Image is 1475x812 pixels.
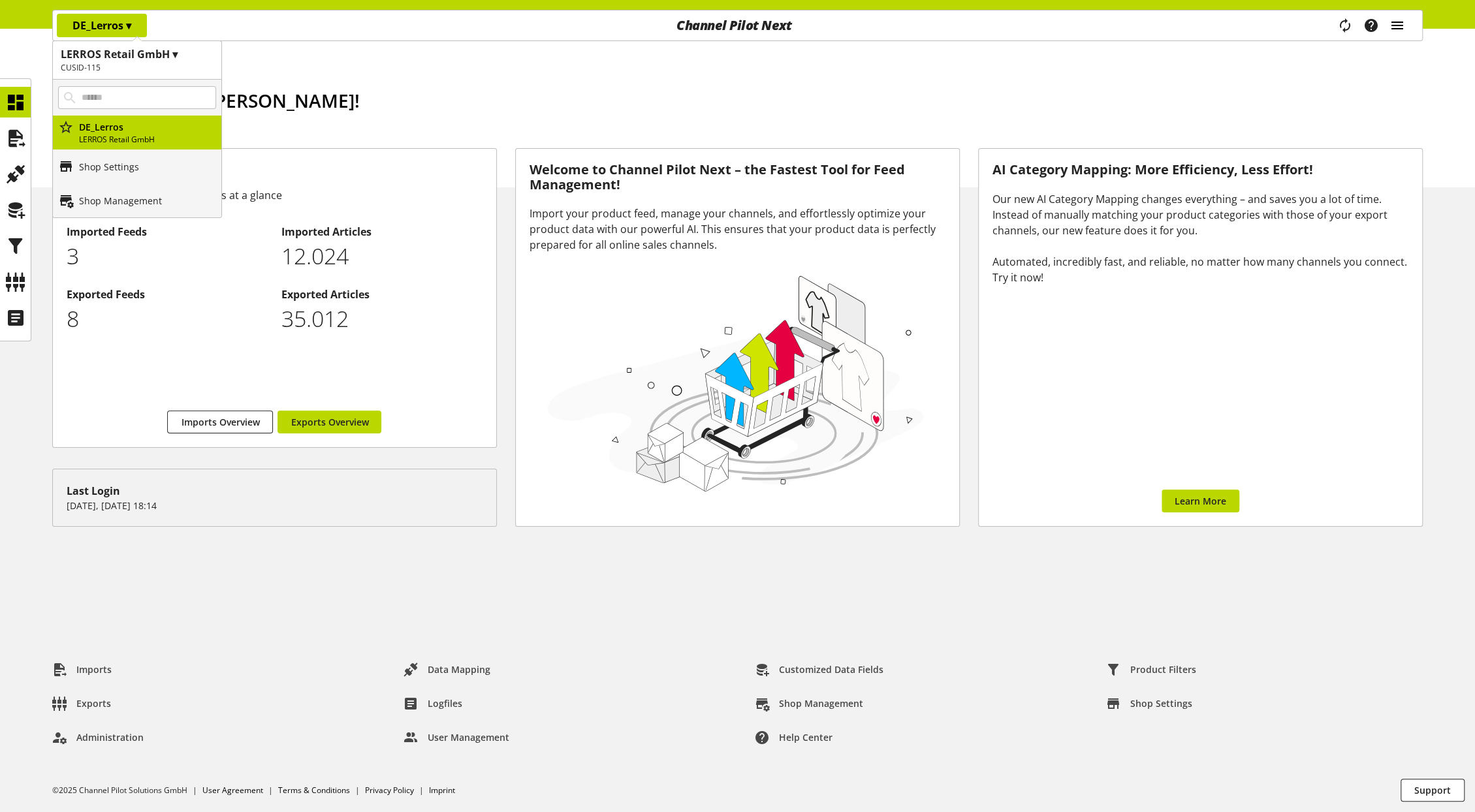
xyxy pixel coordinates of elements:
span: Shop Management [779,696,863,710]
p: 3 [67,240,268,273]
p: 12024 [281,240,483,273]
a: Privacy Policy [365,785,414,796]
a: Customized Data Fields [744,658,894,681]
img: 78e1b9dcff1e8392d83655fcfc870417.svg [543,269,929,496]
div: Last Login [67,483,483,499]
span: Logfiles [428,696,462,710]
span: Learn More [1175,494,1226,508]
span: Support [1414,783,1451,797]
div: Our new AI Category Mapping changes everything – and saves you a lot of time. Instead of manually... [992,191,1408,285]
p: Shop Settings [79,160,139,174]
span: Customized Data Fields [779,663,883,676]
div: All information about your feeds at a glance [67,187,483,203]
a: Administration [42,726,154,749]
span: Exports Overview [291,415,368,429]
span: Data Mapping [428,663,490,676]
a: Shop Settings [53,149,221,183]
h2: CUSID-115 [61,62,214,74]
a: Shop Management [53,183,221,217]
span: Imports [76,663,112,676]
h3: Welcome to Channel Pilot Next – the Fastest Tool for Feed Management! [530,163,945,192]
a: Exports [42,692,121,715]
nav: main navigation [52,10,1423,41]
h2: [DATE] is [DATE] [72,119,1423,135]
a: Imports [42,658,122,681]
div: Import your product feed, manage your channels, and effortlessly optimize your product data with ... [530,206,945,253]
a: Learn More [1162,490,1239,512]
h3: Feed Overview [67,163,483,182]
p: LERROS Retail GmbH [79,134,216,146]
span: Exports [76,696,111,710]
span: Imports Overview [181,415,259,429]
a: Data Mapping [393,658,501,681]
span: ▾ [126,18,131,33]
h1: LERROS Retail GmbH ▾ [61,46,214,62]
p: Shop Management [79,194,162,208]
p: DE_Lerros [79,120,216,134]
span: Shop Settings [1130,696,1192,710]
h2: Imported Feeds [67,224,268,240]
h2: Exported Feeds [67,287,268,302]
a: Logfiles [393,692,473,715]
a: Imports Overview [167,411,273,433]
a: User Management [393,726,520,749]
a: Exports Overview [278,411,381,433]
h2: Exported Articles [281,287,483,302]
p: DE_Lerros [72,18,131,33]
p: 35012 [281,302,483,336]
li: ©2025 Channel Pilot Solutions GmbH [52,785,202,796]
a: Shop Settings [1096,692,1203,715]
p: [DATE], [DATE] 18:14 [67,499,483,512]
p: 8 [67,302,268,336]
a: User Agreement [202,785,263,796]
span: Product Filters [1130,663,1196,676]
h3: AI Category Mapping: More Efficiency, Less Effort! [992,163,1408,178]
a: Shop Management [744,692,874,715]
a: Product Filters [1096,658,1207,681]
a: Imprint [429,785,455,796]
span: User Management [428,730,509,744]
h2: Imported Articles [281,224,483,240]
a: Help center [744,726,843,749]
span: Administration [76,730,144,744]
a: Terms & Conditions [278,785,350,796]
button: Support [1401,779,1465,802]
span: Help center [779,730,833,744]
